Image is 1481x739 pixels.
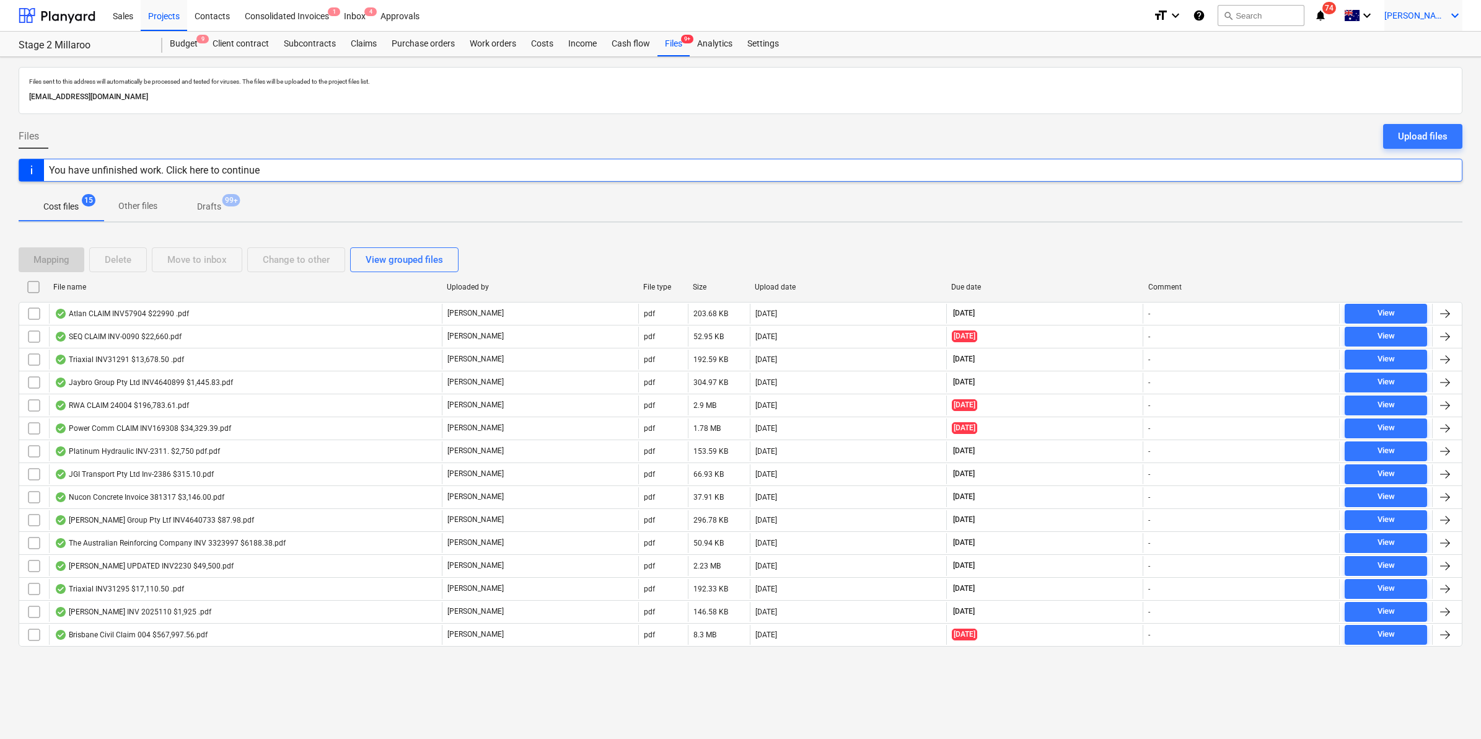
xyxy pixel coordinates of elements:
[384,32,462,56] a: Purchase orders
[447,469,504,479] p: [PERSON_NAME]
[447,560,504,571] p: [PERSON_NAME]
[55,423,231,433] div: Power Comm CLAIM INV169308 $34,329.39.pdf
[1314,8,1327,23] i: notifications
[447,515,504,525] p: [PERSON_NAME]
[1345,556,1427,576] button: View
[1148,424,1150,433] div: -
[952,606,976,617] span: [DATE]
[951,283,1138,291] div: Due date
[447,377,504,387] p: [PERSON_NAME]
[644,470,655,479] div: pdf
[1378,536,1395,550] div: View
[1148,562,1150,570] div: -
[657,32,690,56] div: Files
[366,252,443,268] div: View grouped files
[755,447,777,456] div: [DATE]
[1345,487,1427,507] button: View
[604,32,657,56] div: Cash flow
[755,631,777,639] div: [DATE]
[693,401,716,410] div: 2.9 MB
[1378,490,1395,504] div: View
[55,492,224,502] div: Nucon Concrete Invoice 381317 $3,146.00.pdf
[55,515,254,525] div: [PERSON_NAME] Group Pty Ltf INV4640733 $87.98.pdf
[1148,283,1335,291] div: Comment
[55,469,67,479] div: OCR finished
[1345,625,1427,645] button: View
[55,584,184,594] div: Triaxial INV31295 $17,110.50 .pdf
[1378,467,1395,481] div: View
[1383,124,1462,149] button: Upload files
[1223,11,1233,20] span: search
[55,515,67,525] div: OCR finished
[447,606,504,617] p: [PERSON_NAME]
[1378,604,1395,619] div: View
[644,562,655,570] div: pdf
[644,447,655,456] div: pdf
[447,400,504,410] p: [PERSON_NAME]
[952,538,976,548] span: [DATE]
[755,585,777,593] div: [DATE]
[19,129,39,144] span: Files
[952,330,977,342] span: [DATE]
[755,309,777,318] div: [DATE]
[43,200,79,213] p: Cost files
[1378,421,1395,435] div: View
[693,608,728,616] div: 146.58 KB
[447,492,504,502] p: [PERSON_NAME]
[205,32,276,56] a: Client contract
[29,91,1452,104] p: [EMAIL_ADDRESS][DOMAIN_NAME]
[55,309,67,319] div: OCR finished
[1378,559,1395,573] div: View
[952,354,976,365] span: [DATE]
[755,401,777,410] div: [DATE]
[462,32,524,56] a: Work orders
[118,200,157,213] p: Other files
[55,630,67,640] div: OCR finished
[328,7,340,16] span: 1
[755,608,777,616] div: [DATE]
[690,32,740,56] a: Analytics
[693,355,728,364] div: 192.59 KB
[1148,585,1150,593] div: -
[1148,516,1150,524] div: -
[1148,401,1150,410] div: -
[755,424,777,433] div: [DATE]
[1345,350,1427,369] button: View
[693,424,721,433] div: 1.78 MB
[952,422,977,434] span: [DATE]
[343,32,384,56] div: Claims
[1378,306,1395,321] div: View
[1148,355,1150,364] div: -
[447,629,504,640] p: [PERSON_NAME]
[1148,332,1150,341] div: -
[447,354,504,365] p: [PERSON_NAME]
[55,538,286,548] div: The Australian Reinforcing Company INV 3323997 $6188.38.pdf
[1148,631,1150,639] div: -
[1345,327,1427,347] button: View
[162,32,205,56] a: Budget9
[1398,128,1448,144] div: Upload files
[1193,8,1205,23] i: Knowledge base
[1153,8,1168,23] i: format_size
[644,493,655,502] div: pdf
[350,247,459,272] button: View grouped files
[222,194,240,206] span: 99+
[952,560,976,571] span: [DATE]
[55,630,208,640] div: Brisbane Civil Claim 004 $567,997.56.pdf
[657,32,690,56] a: Files9+
[55,400,189,410] div: RWA CLAIM 24004 $196,783.61.pdf
[1378,582,1395,596] div: View
[644,355,655,364] div: pdf
[740,32,786,56] a: Settings
[1148,539,1150,547] div: -
[55,355,67,365] div: OCR finished
[755,562,777,570] div: [DATE]
[644,378,655,387] div: pdf
[693,562,721,570] div: 2.23 MB
[55,561,67,571] div: OCR finished
[755,516,777,524] div: [DATE]
[55,492,67,502] div: OCR finished
[952,308,976,319] span: [DATE]
[952,399,977,411] span: [DATE]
